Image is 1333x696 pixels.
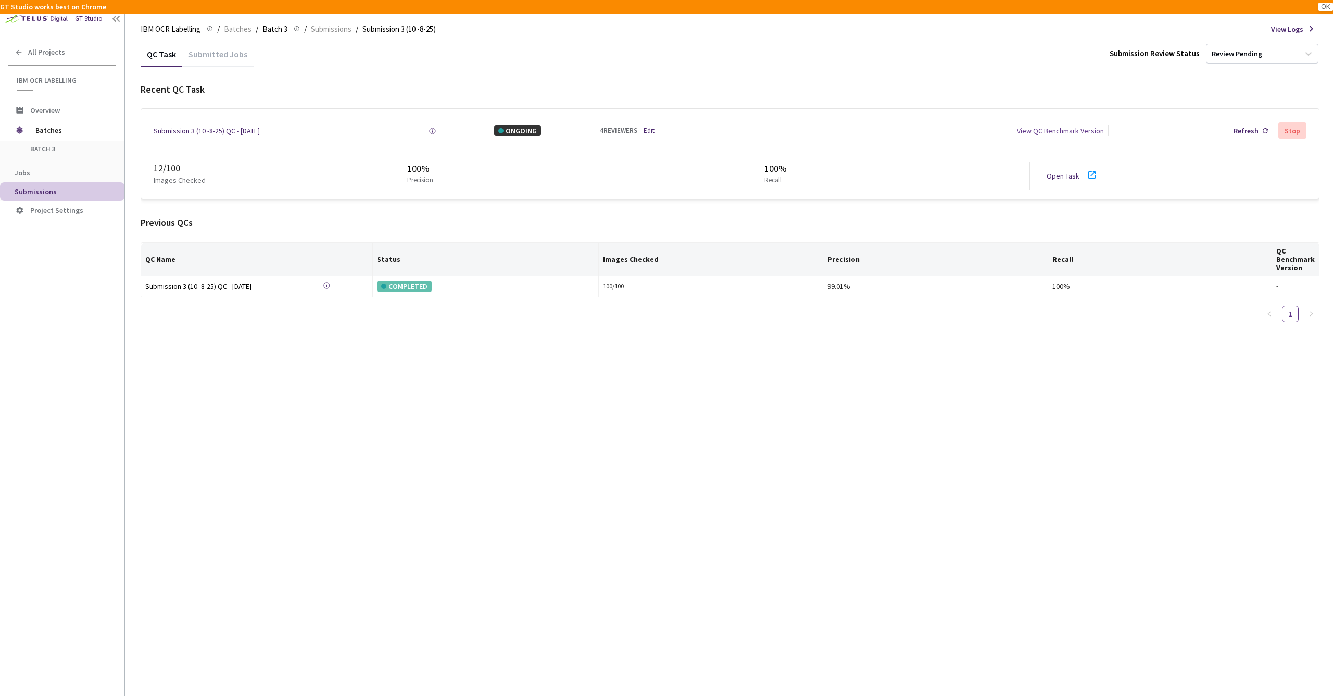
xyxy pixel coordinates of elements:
a: Submissions [309,23,354,34]
span: Batches [35,120,107,141]
button: right [1303,306,1319,322]
th: QC Name [141,243,373,276]
div: Stop [1285,126,1300,135]
div: 99.01% [827,281,1043,292]
div: 12 / 100 [154,161,315,175]
div: - [1276,282,1315,292]
div: Recent QC Task [141,83,1319,96]
a: Submission 3 (10 -8-25) QC - [DATE] [154,125,260,136]
th: Status [373,243,599,276]
div: Submitted Jobs [182,49,254,67]
a: Open Task [1047,171,1079,181]
a: Submission 3 (10 -8-25) QC - [DATE] [145,281,291,293]
div: Refresh [1234,125,1259,136]
div: Previous QCs [141,216,1319,230]
div: 100% [764,162,787,175]
a: Batches [222,23,254,34]
li: Previous Page [1261,306,1278,322]
span: Submissions [311,23,351,35]
p: Precision [407,175,433,185]
div: QC Task [141,49,182,67]
th: Precision [823,243,1048,276]
span: Jobs [15,168,30,178]
button: left [1261,306,1278,322]
span: Overview [30,106,60,115]
span: right [1308,311,1314,317]
li: / [304,23,307,35]
div: 100% [407,162,437,175]
span: All Projects [28,48,65,57]
p: Images Checked [154,175,206,185]
button: OK [1318,3,1333,11]
th: QC Benchmark Version [1272,243,1319,276]
span: Submissions [15,187,57,196]
span: Batch 3 [262,23,287,35]
a: 1 [1282,306,1298,322]
span: View Logs [1271,24,1303,34]
li: 1 [1282,306,1299,322]
span: left [1266,311,1273,317]
div: 100% [1052,281,1267,292]
span: IBM OCR Labelling [141,23,200,35]
span: Batches [224,23,251,35]
th: Images Checked [599,243,823,276]
p: Recall [764,175,783,185]
div: GT Studio [75,14,103,24]
div: Submission 3 (10 -8-25) QC - [DATE] [145,281,291,292]
li: / [356,23,358,35]
span: Batch 3 [30,145,107,154]
span: Project Settings [30,206,83,215]
li: Next Page [1303,306,1319,322]
li: / [256,23,258,35]
span: Submission 3 (10 -8-25) [362,23,436,35]
div: ONGOING [494,125,541,136]
div: Submission Review Status [1110,48,1200,59]
a: Edit [644,126,655,136]
div: View QC Benchmark Version [1017,125,1104,136]
div: 4 REVIEWERS [600,126,637,136]
div: 100 / 100 [603,282,819,292]
li: / [217,23,220,35]
div: COMPLETED [377,281,432,292]
span: IBM OCR Labelling [17,76,110,85]
div: Review Pending [1212,49,1262,59]
th: Recall [1048,243,1272,276]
